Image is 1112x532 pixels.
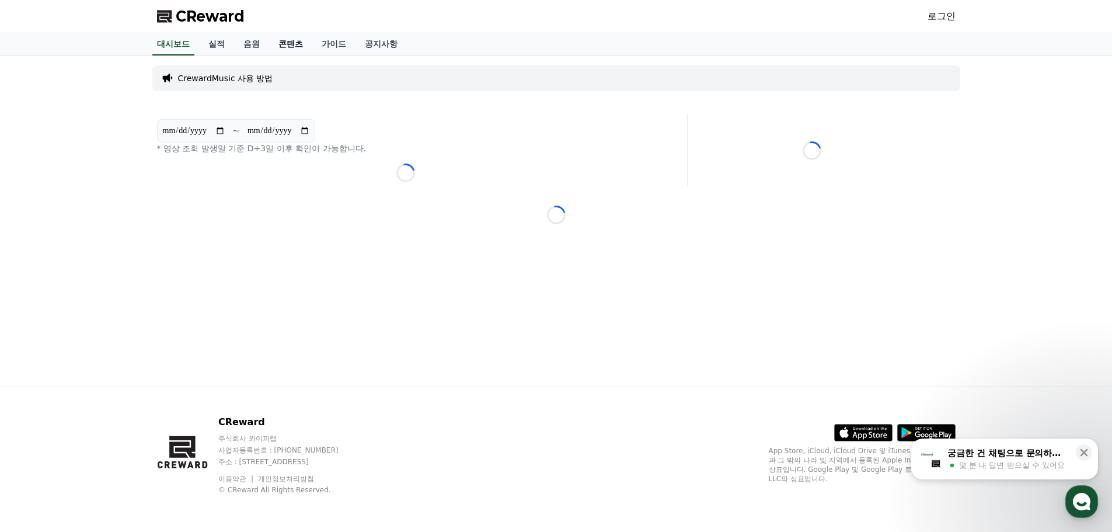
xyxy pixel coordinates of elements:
a: 대화 [77,370,151,399]
a: 음원 [234,33,269,55]
a: 홈 [4,370,77,399]
a: CrewardMusic 사용 방법 [178,72,273,84]
p: ~ [232,124,240,138]
a: 대시보드 [152,33,194,55]
a: CReward [157,7,245,26]
span: 홈 [37,388,44,397]
span: CReward [176,7,245,26]
a: 로그인 [928,9,956,23]
span: 설정 [180,388,194,397]
a: 이용약관 [218,475,255,483]
p: 사업자등록번호 : [PHONE_NUMBER] [218,446,361,455]
p: 주식회사 와이피랩 [218,434,361,443]
p: 주소 : [STREET_ADDRESS] [218,457,361,467]
p: © CReward All Rights Reserved. [218,485,361,495]
p: App Store, iCloud, iCloud Drive 및 iTunes Store는 미국과 그 밖의 나라 및 지역에서 등록된 Apple Inc.의 서비스 상표입니다. Goo... [769,446,956,484]
p: CReward [218,415,361,429]
a: 실적 [199,33,234,55]
a: 콘텐츠 [269,33,312,55]
a: 개인정보처리방침 [258,475,314,483]
span: 대화 [107,388,121,398]
a: 가이드 [312,33,355,55]
a: 공지사항 [355,33,407,55]
p: * 영상 조회 발생일 기준 D+3일 이후 확인이 가능합니다. [157,142,654,154]
a: 설정 [151,370,224,399]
